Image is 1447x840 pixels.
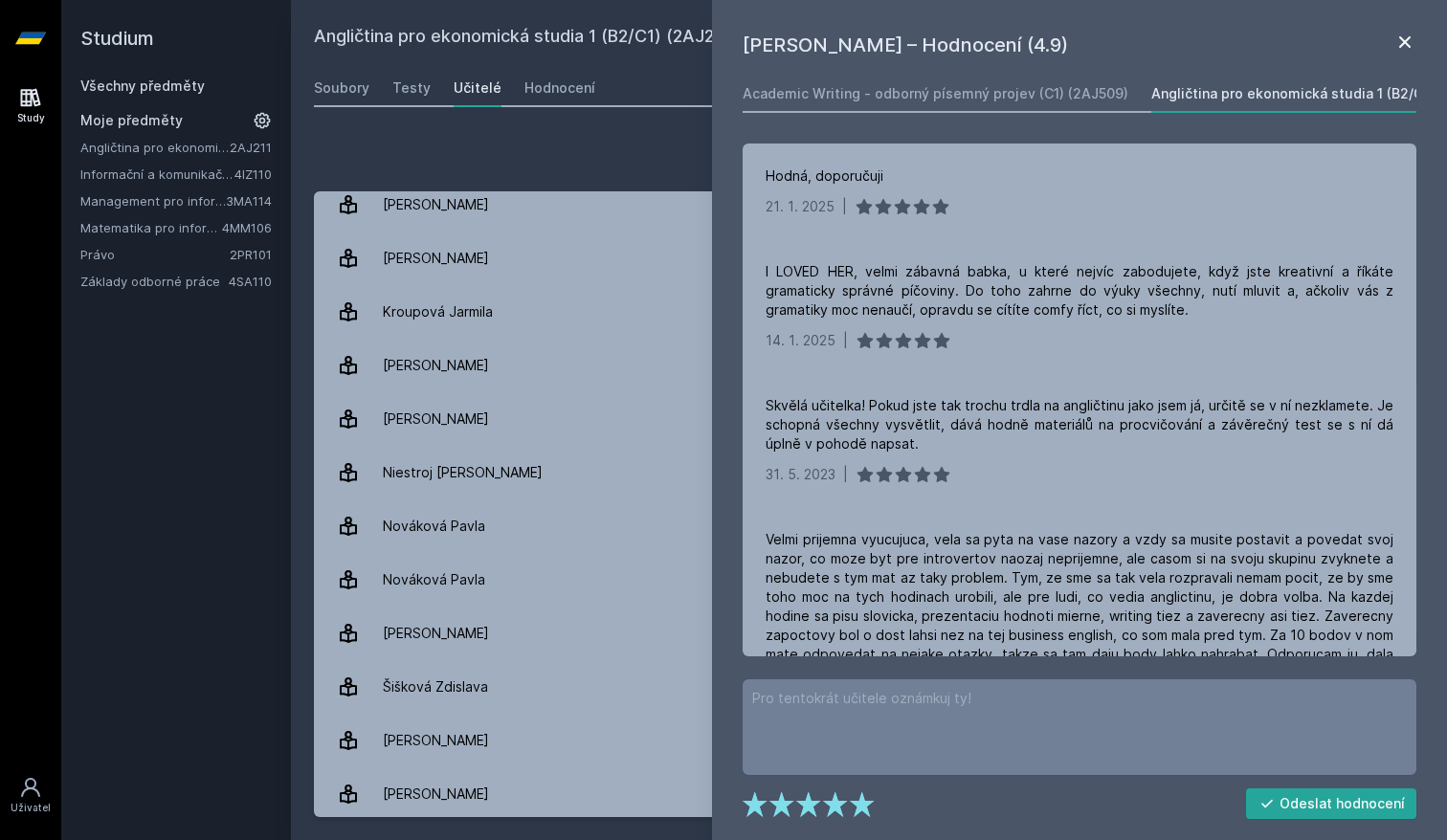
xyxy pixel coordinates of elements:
h2: Angličtina pro ekonomická studia 1 (B2/C1) (2AJ211) [314,23,1204,54]
span: Moje předměty [80,111,183,130]
a: 2PR101 [230,247,272,262]
div: Skvělá učitelka! Pokud jste tak trochu trdla na angličtinu jako jsem já, určitě se v ní nezklamet... [766,396,1393,453]
a: Nováková Pavla 3 hodnocení 5.0 [314,499,1424,553]
div: 14. 1. 2025 [766,331,835,350]
button: Odeslat hodnocení [1246,788,1417,819]
div: [PERSON_NAME] [383,721,489,760]
div: [PERSON_NAME] [383,614,489,652]
a: [PERSON_NAME] 7 hodnocení 3.7 [314,232,1424,285]
a: Uživatel [4,766,57,825]
a: Právo [80,245,230,264]
div: Study [17,111,45,125]
div: | [843,465,848,484]
div: Učitelé [454,78,501,98]
div: 21. 1. 2025 [766,197,835,216]
div: [PERSON_NAME] [383,400,489,438]
div: Velmi prijemna vyucujuca, vela sa pyta na vase nazory a vzdy sa musite postavit a povedat svoj na... [766,530,1393,683]
div: [PERSON_NAME] [383,346,489,385]
a: 3MA114 [226,193,272,209]
a: Všechny předměty [80,77,205,94]
a: 4IZ110 [234,166,272,182]
a: [PERSON_NAME] 5 hodnocení 4.0 [314,392,1424,446]
a: Niestroj [PERSON_NAME] 6 hodnocení 4.8 [314,446,1424,499]
div: Soubory [314,78,369,98]
div: Kroupová Jarmila [383,293,493,331]
a: 4MM106 [222,220,272,235]
div: Nováková Pavla [383,507,485,545]
div: [PERSON_NAME] [383,239,489,277]
div: Šišková Zdislava [383,668,488,706]
a: 2AJ211 [230,140,272,155]
div: 31. 5. 2023 [766,465,835,484]
a: Informační a komunikační technologie [80,165,234,184]
div: Uživatel [11,801,51,815]
a: Hodnocení [524,69,595,107]
a: 4SA110 [229,274,272,289]
a: Soubory [314,69,369,107]
a: Základy odborné práce [80,272,229,291]
div: | [843,331,848,350]
div: Niestroj [PERSON_NAME] [383,453,543,492]
a: Kroupová Jarmila 18 hodnocení 4.2 [314,285,1424,339]
a: Učitelé [454,69,501,107]
div: [PERSON_NAME] [383,186,489,224]
div: | [842,197,847,216]
a: Šišková Zdislava 4 hodnocení 5.0 [314,660,1424,714]
div: Hodná, doporučuji [766,166,883,186]
a: Study [4,77,57,135]
div: I LOVED HER, velmi zábavná babka, u které nejvíc zabodujete, když jste kreativní a říkáte gramati... [766,262,1393,320]
div: Hodnocení [524,78,595,98]
a: [PERSON_NAME] 14 hodnocení 3.8 [314,178,1424,232]
a: [PERSON_NAME] 10 hodnocení 4.9 [314,607,1424,660]
a: Nováková Pavla 15 hodnocení 4.5 [314,553,1424,607]
a: [PERSON_NAME] 19 hodnocení 4.1 [314,714,1424,767]
a: [PERSON_NAME] 7 hodnocení 3.3 [314,767,1424,821]
a: Management pro informatiky a statistiky [80,191,226,210]
a: Angličtina pro ekonomická studia 1 (B2/C1) [80,138,230,157]
div: Testy [392,78,431,98]
a: [PERSON_NAME] 6 hodnocení 4.3 [314,339,1424,392]
div: [PERSON_NAME] [383,775,489,813]
a: Testy [392,69,431,107]
a: Matematika pro informatiky [80,218,222,237]
div: Nováková Pavla [383,561,485,599]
